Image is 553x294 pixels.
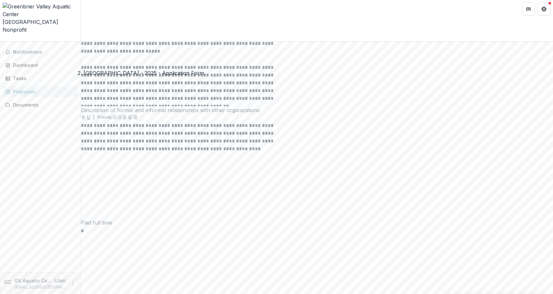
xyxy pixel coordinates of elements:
p: [EMAIL_ADDRESS][DOMAIN_NAME] [15,284,66,290]
a: Tasks [3,73,78,84]
button: Heading 1 [102,114,107,122]
button: Bold [81,114,86,122]
button: Heading 2 [107,114,112,122]
div: Documents [13,101,73,108]
div: [GEOGRAPHIC_DATA] [3,18,78,26]
div: Dashboard [13,62,73,68]
img: Greenbrier Valley Aquatic Center [3,3,78,18]
p: Description of formal and informal relationships with other organizations [81,106,553,114]
div: Tasks [13,75,73,82]
button: Align Center [127,114,133,122]
span: Notifications [13,49,75,55]
button: Align Right [133,114,138,122]
button: More [69,279,77,287]
button: Bullet List [112,114,117,122]
button: Partners [522,3,535,16]
button: Underline [86,114,91,122]
button: Italicize [91,114,96,122]
p: Paid full time [81,219,553,226]
button: Ordered List [117,114,122,122]
a: Documents [3,100,78,110]
a: Dashboard [3,60,78,70]
div: Proposals [13,88,73,95]
button: Notifications [3,47,78,57]
button: Get Help [537,3,550,16]
button: Strike [96,114,102,122]
a: Proposals [3,86,78,97]
button: Align Left [122,114,127,122]
span: Nonprofit [3,26,27,33]
p: GV Aquatic Center [15,277,54,284]
p: User [54,277,66,284]
div: [GEOGRAPHIC_DATA] - 2025 - Application Form [83,69,204,77]
div: GV Aquatic Center [4,278,12,286]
